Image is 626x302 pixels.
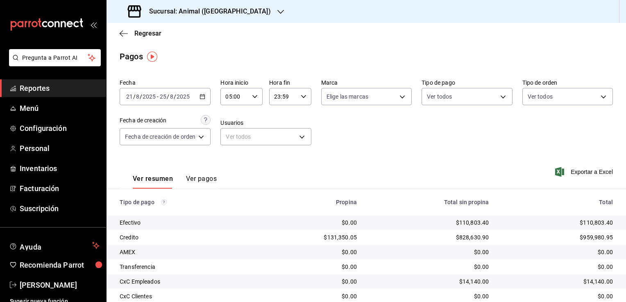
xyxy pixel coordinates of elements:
[20,123,100,134] span: Configuración
[370,292,489,300] div: $0.00
[20,163,100,174] span: Inventarios
[120,263,252,271] div: Transferencia
[133,175,173,189] button: Ver resumen
[134,29,161,37] span: Regresar
[174,93,176,100] span: /
[20,83,100,94] span: Reportes
[120,29,161,37] button: Regresar
[120,80,211,86] label: Fecha
[126,93,133,100] input: --
[422,80,512,86] label: Tipo de pago
[220,80,263,86] label: Hora inicio
[133,175,217,189] div: navigation tabs
[147,52,157,62] img: Tooltip marker
[120,248,252,256] div: AMEX
[133,93,136,100] span: /
[557,167,613,177] button: Exportar a Excel
[120,50,143,63] div: Pagos
[321,80,412,86] label: Marca
[186,175,217,189] button: Ver pagos
[167,93,169,100] span: /
[142,93,156,100] input: ----
[370,233,489,241] div: $828,630.90
[90,21,97,28] button: open_drawer_menu
[20,183,100,194] span: Facturación
[120,233,252,241] div: Credito
[427,92,452,101] span: Ver todos
[502,292,613,300] div: $0.00
[120,277,252,286] div: CxC Empleados
[161,199,167,205] svg: Los pagos realizados con Pay y otras terminales son montos brutos.
[20,259,100,270] span: Recomienda Parrot
[502,219,613,227] div: $110,803.40
[170,93,174,100] input: --
[370,199,489,205] div: Total sin propina
[20,203,100,214] span: Suscripción
[20,241,89,250] span: Ayuda
[265,219,357,227] div: $0.00
[220,128,311,145] div: Ver todos
[176,93,190,100] input: ----
[220,120,311,126] label: Usuarios
[143,7,271,16] h3: Sucursal: Animal ([GEOGRAPHIC_DATA])
[265,277,357,286] div: $0.00
[159,93,167,100] input: --
[327,92,368,101] span: Elige las marcas
[528,92,553,101] span: Ver todos
[370,277,489,286] div: $14,140.00
[370,248,489,256] div: $0.00
[522,80,613,86] label: Tipo de orden
[502,233,613,241] div: $959,980.95
[502,263,613,271] div: $0.00
[502,199,613,205] div: Total
[22,54,88,62] span: Pregunta a Parrot AI
[9,49,101,66] button: Pregunta a Parrot AI
[269,80,311,86] label: Hora fin
[136,93,140,100] input: --
[502,248,613,256] div: $0.00
[140,93,142,100] span: /
[120,116,166,125] div: Fecha de creación
[6,59,101,68] a: Pregunta a Parrot AI
[502,277,613,286] div: $14,140.00
[157,93,159,100] span: -
[265,199,357,205] div: Propina
[265,292,357,300] div: $0.00
[120,219,252,227] div: Efectivo
[125,133,195,141] span: Fecha de creación de orden
[20,279,100,291] span: [PERSON_NAME]
[120,199,252,205] div: Tipo de pago
[370,219,489,227] div: $110,803.40
[370,263,489,271] div: $0.00
[20,103,100,114] span: Menú
[20,143,100,154] span: Personal
[265,248,357,256] div: $0.00
[265,263,357,271] div: $0.00
[265,233,357,241] div: $131,350.05
[120,292,252,300] div: CxC Clientes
